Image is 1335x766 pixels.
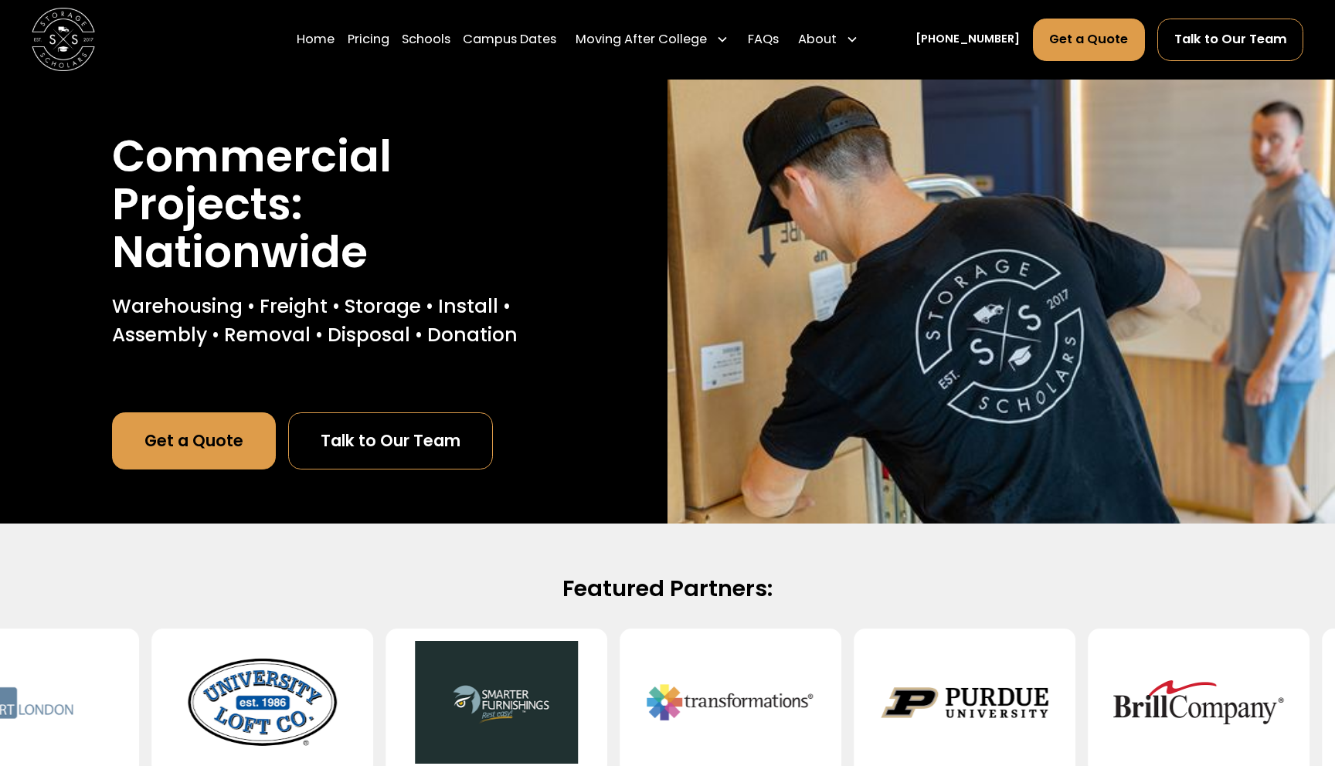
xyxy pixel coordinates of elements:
a: Get a Quote [1033,19,1145,61]
a: Get a Quote [112,412,276,469]
a: Schools [402,18,450,62]
div: Moving After College [569,18,735,62]
a: Campus Dates [463,18,556,62]
div: About [798,30,837,49]
a: Talk to Our Team [1157,19,1303,61]
h2: Featured Partners: [161,574,1174,603]
h1: Commercial Projects: Nationwide [112,133,555,276]
a: Talk to Our Team [288,412,493,469]
div: About [792,18,865,62]
img: Storage Scholars main logo [32,8,95,71]
a: [PHONE_NUMBER] [915,31,1020,48]
a: Home [297,18,335,62]
a: home [32,8,95,71]
img: Nationwide Commercial moving. [667,80,1335,524]
div: Moving After College [576,30,707,49]
p: Warehousing • Freight • Storage • Install • Assembly • Removal • Disposal • Donation [112,293,555,350]
a: FAQs [748,18,779,62]
a: Pricing [348,18,389,62]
